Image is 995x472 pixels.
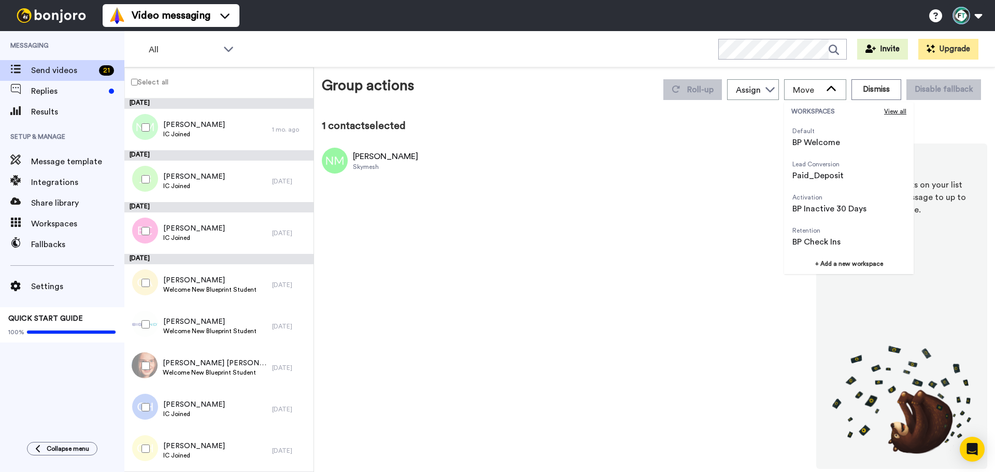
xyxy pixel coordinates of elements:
[272,177,308,185] div: [DATE]
[163,182,225,190] span: IC Joined
[272,125,308,134] div: 1 mo. ago
[792,226,841,235] span: Retention
[792,136,840,149] span: BP Welcome
[8,328,24,336] span: 100%
[792,203,866,215] span: BP Inactive 30 Days
[124,150,314,161] div: [DATE]
[163,130,225,138] span: IC Joined
[272,322,308,331] div: [DATE]
[163,223,225,234] span: [PERSON_NAME]
[851,79,901,100] button: Dismiss
[132,8,210,23] span: Video messaging
[163,368,267,377] span: Welcome New Blueprint Student
[906,79,981,100] button: Disable fallback
[272,229,308,237] div: [DATE]
[99,65,114,76] div: 21
[163,327,257,335] span: Welcome New Blueprint Student
[792,160,844,168] span: Lead Conversion
[792,236,841,248] span: BP Check Ins
[353,150,418,163] div: [PERSON_NAME]
[163,358,267,368] span: [PERSON_NAME] [PERSON_NAME]
[918,39,978,60] button: Upgrade
[31,106,124,118] span: Results
[792,193,866,202] span: Activation
[793,84,821,96] span: Move
[31,197,124,209] span: Share library
[124,254,314,264] div: [DATE]
[784,253,914,274] button: + Add a new workspace
[736,84,761,96] div: Assign
[163,317,257,327] span: [PERSON_NAME]
[12,8,90,23] img: bj-logo-header-white.svg
[791,107,884,116] span: WORKSPACES
[31,64,95,77] span: Send videos
[124,202,314,212] div: [DATE]
[31,280,124,293] span: Settings
[163,441,225,451] span: [PERSON_NAME]
[272,405,308,413] div: [DATE]
[8,315,83,322] span: QUICK START GUIDE
[687,85,714,94] span: Roll-up
[31,176,124,189] span: Integrations
[163,410,225,418] span: IC Joined
[124,98,314,109] div: [DATE]
[163,171,225,182] span: [PERSON_NAME]
[163,275,257,285] span: [PERSON_NAME]
[322,75,414,100] div: Group actions
[149,44,218,56] span: All
[163,285,257,294] span: Welcome New Blueprint Student
[792,169,844,182] span: Paid_Deposit
[857,39,908,60] button: Invite
[47,445,89,453] span: Collapse menu
[792,127,840,135] span: Default
[663,79,722,100] button: Roll-up
[27,442,97,455] button: Collapse menu
[272,364,308,372] div: [DATE]
[31,218,124,230] span: Workspaces
[884,107,906,116] span: View all
[125,76,168,88] label: Select all
[322,119,987,133] div: 1 contact selected
[163,399,225,410] span: [PERSON_NAME]
[960,437,985,462] div: Open Intercom Messenger
[131,79,138,85] input: Select all
[163,234,225,242] span: IC Joined
[31,155,124,168] span: Message template
[831,345,973,454] img: joro-roll.png
[272,281,308,289] div: [DATE]
[163,451,225,460] span: IC Joined
[353,163,418,171] div: Skymesh
[109,7,125,24] img: vm-color.svg
[31,85,105,97] span: Replies
[322,148,348,174] img: Image of Nicki Madsen
[163,120,225,130] span: [PERSON_NAME]
[272,447,308,455] div: [DATE]
[31,238,124,251] span: Fallbacks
